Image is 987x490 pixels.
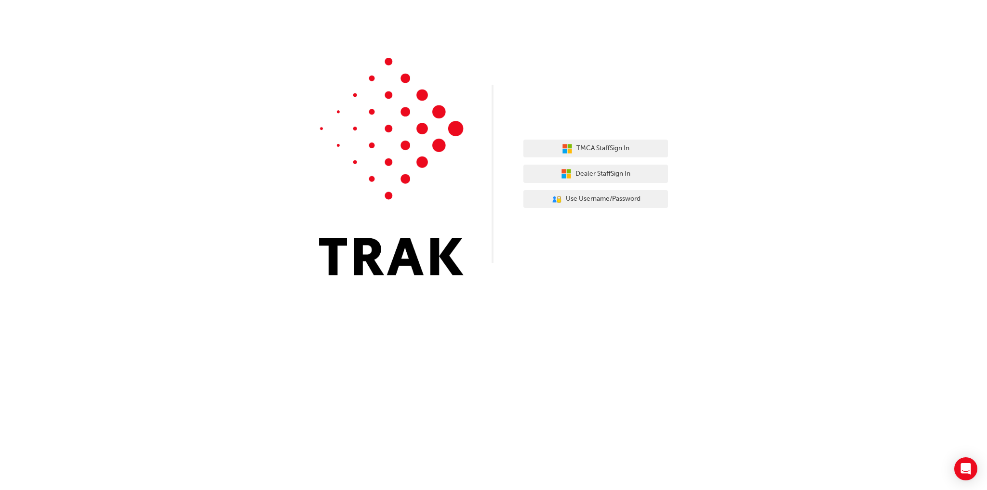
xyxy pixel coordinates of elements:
[566,193,640,205] span: Use Username/Password
[523,140,668,158] button: TMCA StaffSign In
[575,168,630,180] span: Dealer Staff Sign In
[576,143,629,154] span: TMCA Staff Sign In
[954,457,977,480] div: Open Intercom Messenger
[523,165,668,183] button: Dealer StaffSign In
[523,190,668,208] button: Use Username/Password
[319,58,464,275] img: Trak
